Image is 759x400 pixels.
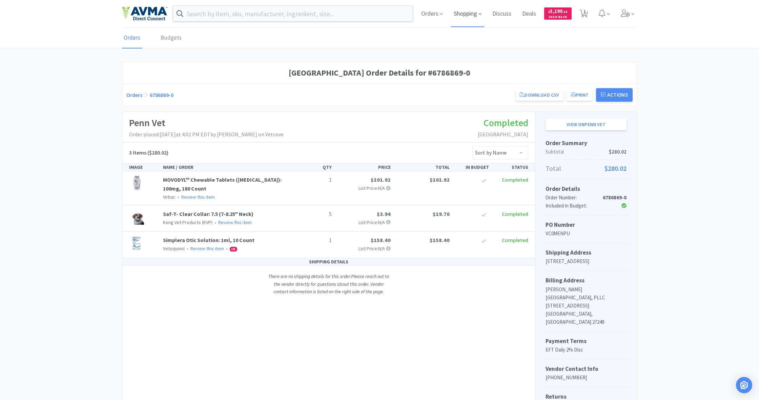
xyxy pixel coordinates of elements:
h5: Billing Address [546,276,627,285]
p: 5 [298,210,332,219]
img: d2741467ec9648e1ae39a5421f784d49_522876.png [129,236,144,251]
span: 3 Items [129,149,146,156]
span: $19.70 [433,211,450,217]
div: SHIPPING DETAILS [122,258,535,266]
h1: Penn Vet [129,115,284,131]
span: Completed [502,211,528,217]
a: Deals [519,11,539,17]
a: MOVODYL™ Chewable Tablets ([MEDICAL_DATA]): 100mg, 180 Count [163,176,282,192]
a: Download CSV [516,89,563,101]
p: EFT Daily 2% Disc [546,346,627,354]
span: • [225,245,229,252]
button: Actions [596,88,633,102]
div: Open Intercom Messenger [736,377,752,393]
i: There are no shipping details for this order. Please reach out to the vendor directly for questio... [268,273,389,295]
input: Search by item, sku, manufacturer, ingredient, size... [173,6,413,21]
div: TOTAL [393,163,452,171]
span: $280.02 [604,163,627,174]
div: QTY [295,163,334,171]
div: IMAGE [126,163,160,171]
span: Completed [484,117,528,129]
div: Included in Budget: [546,202,599,210]
h5: ($280.02) [129,148,168,157]
a: Review this item [190,245,224,252]
span: • [213,219,217,225]
span: • [186,245,189,252]
h5: Order Details [546,184,627,194]
a: Review this item [181,194,215,200]
span: $280.02 [609,148,627,156]
a: 6786869-0 [150,92,173,98]
img: e4e33dab9f054f5782a47901c742baa9_102.png [122,6,167,21]
p: List Price: N/A [337,245,391,252]
h5: Order Summary [546,139,627,148]
p: Total [546,163,627,174]
span: $3.94 [377,211,391,217]
a: Review this item [218,219,252,225]
div: NAME / ORDER [160,163,295,171]
a: 1 [577,12,591,18]
a: Saf-T- Clear Collar: 7.5 (7-8.25" Neck) [163,211,253,217]
span: $101.92 [371,176,391,183]
p: [PERSON_NAME][GEOGRAPHIC_DATA], PLLC [546,285,627,302]
span: . 15 [562,9,568,14]
span: $158.40 [371,237,391,243]
p: [STREET_ADDRESS] [546,257,627,265]
a: Discuss [490,11,514,17]
p: [GEOGRAPHIC_DATA], [GEOGRAPHIC_DATA] 27249 [546,310,627,326]
a: $3,190.15Cash Back [544,4,572,23]
h5: Payment Terms [546,337,627,346]
p: List Price: N/A [337,219,391,226]
span: • [177,194,180,200]
span: Completed [502,176,528,183]
span: $101.92 [430,176,450,183]
span: Vetoquinol [163,245,185,252]
p: [PHONE_NUMBER] [546,374,627,382]
a: Orders [122,28,142,48]
span: $ [548,9,550,14]
span: $158.40 [430,237,450,243]
h5: Shipping Address [546,248,627,257]
a: Budgets [159,28,183,48]
div: IN BUDGET [452,163,492,171]
div: STATUS [492,163,531,171]
p: [STREET_ADDRESS] [546,302,627,310]
span: Kong Vet Products (KVP) [163,219,212,225]
h5: Vendor Contact Info [546,364,627,374]
div: Order Number: [546,194,599,202]
button: Print [567,89,593,101]
span: Cash Back [548,15,568,20]
strong: 6786869-0 [603,194,627,201]
a: Orders [126,92,142,98]
a: View onPenn Vet [546,119,627,130]
span: Completed [502,237,528,243]
img: fbc3902cbc9d4dc0a8e4e9e91c6857d9_504684.png [129,176,144,191]
div: PRICE [334,163,393,171]
span: CB [230,247,237,251]
p: Subtotal [546,148,627,156]
h1: [GEOGRAPHIC_DATA] Order Details for #6786869-0 [126,66,633,79]
p: [GEOGRAPHIC_DATA] [478,130,528,139]
img: 396f6b32aa3d4ef986bd4a91b9ab6fc2_159500.png [129,210,144,225]
span: Virbac [163,194,176,200]
p: 1 [298,176,332,184]
p: 1 [298,236,332,245]
h5: PO Number [546,220,627,229]
a: Simplera Otic Solution: 1ml, 10 Count [163,237,254,243]
p: VC0MENPU [546,229,627,238]
p: List Price: N/A [337,184,391,192]
span: 3,190 [548,8,568,14]
p: Order placed: [DATE] at 4:02 PM EDT by [PERSON_NAME] on Vetcove [129,130,284,139]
